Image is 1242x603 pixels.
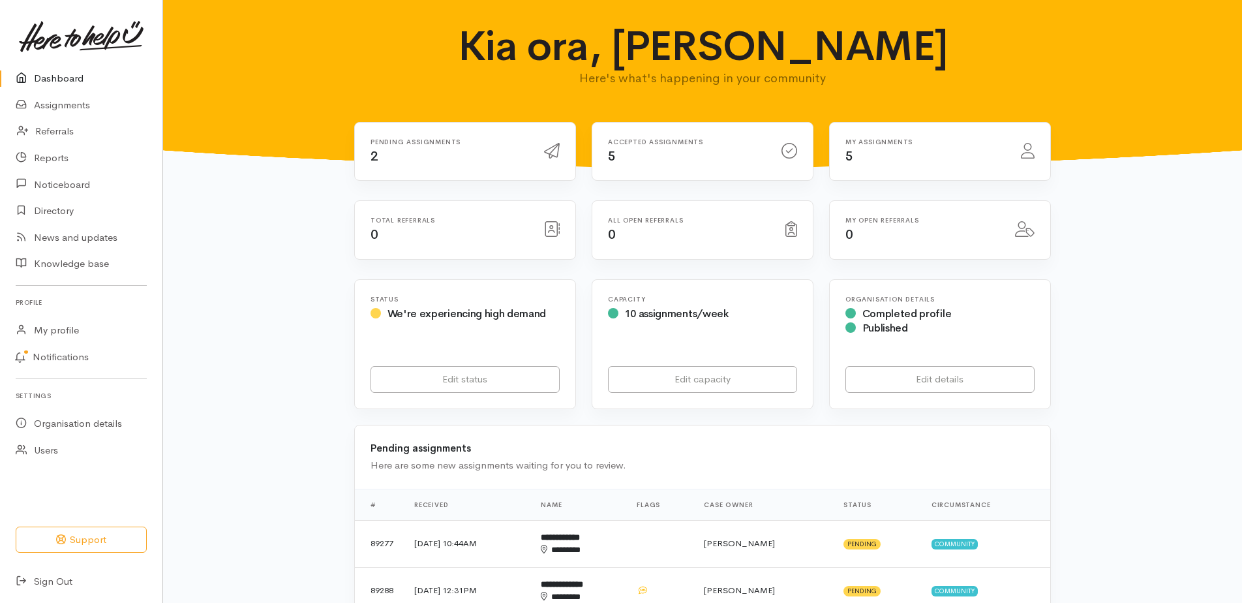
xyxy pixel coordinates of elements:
[608,138,766,146] h6: Accepted assignments
[404,489,530,520] th: Received
[845,296,1035,303] h6: Organisation Details
[404,520,530,567] td: [DATE] 10:44AM
[843,586,881,596] span: Pending
[371,442,471,454] b: Pending assignments
[625,307,729,320] span: 10 assignments/week
[530,489,626,520] th: Name
[371,148,378,164] span: 2
[371,296,560,303] h6: Status
[608,148,616,164] span: 5
[608,296,797,303] h6: Capacity
[371,366,560,393] a: Edit status
[16,294,147,311] h6: Profile
[862,307,952,320] span: Completed profile
[693,520,833,567] td: [PERSON_NAME]
[449,23,957,69] h1: Kia ora, [PERSON_NAME]
[845,226,853,243] span: 0
[862,321,908,335] span: Published
[371,217,528,224] h6: Total referrals
[845,138,1005,146] h6: My assignments
[845,148,853,164] span: 5
[387,307,546,320] span: We're experiencing high demand
[626,489,693,520] th: Flags
[16,527,147,553] button: Support
[371,458,1035,473] div: Here are some new assignments waiting for you to review.
[921,489,1050,520] th: Circumstance
[931,586,978,596] span: Community
[608,226,616,243] span: 0
[608,366,797,393] a: Edit capacity
[693,489,833,520] th: Case Owner
[843,539,881,549] span: Pending
[845,366,1035,393] a: Edit details
[16,387,147,405] h6: Settings
[833,489,921,520] th: Status
[608,217,770,224] h6: All open referrals
[931,539,978,549] span: Community
[371,138,528,146] h6: Pending assignments
[355,489,404,520] th: #
[371,226,378,243] span: 0
[845,217,999,224] h6: My open referrals
[449,69,957,87] p: Here's what's happening in your community
[355,520,404,567] td: 89277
